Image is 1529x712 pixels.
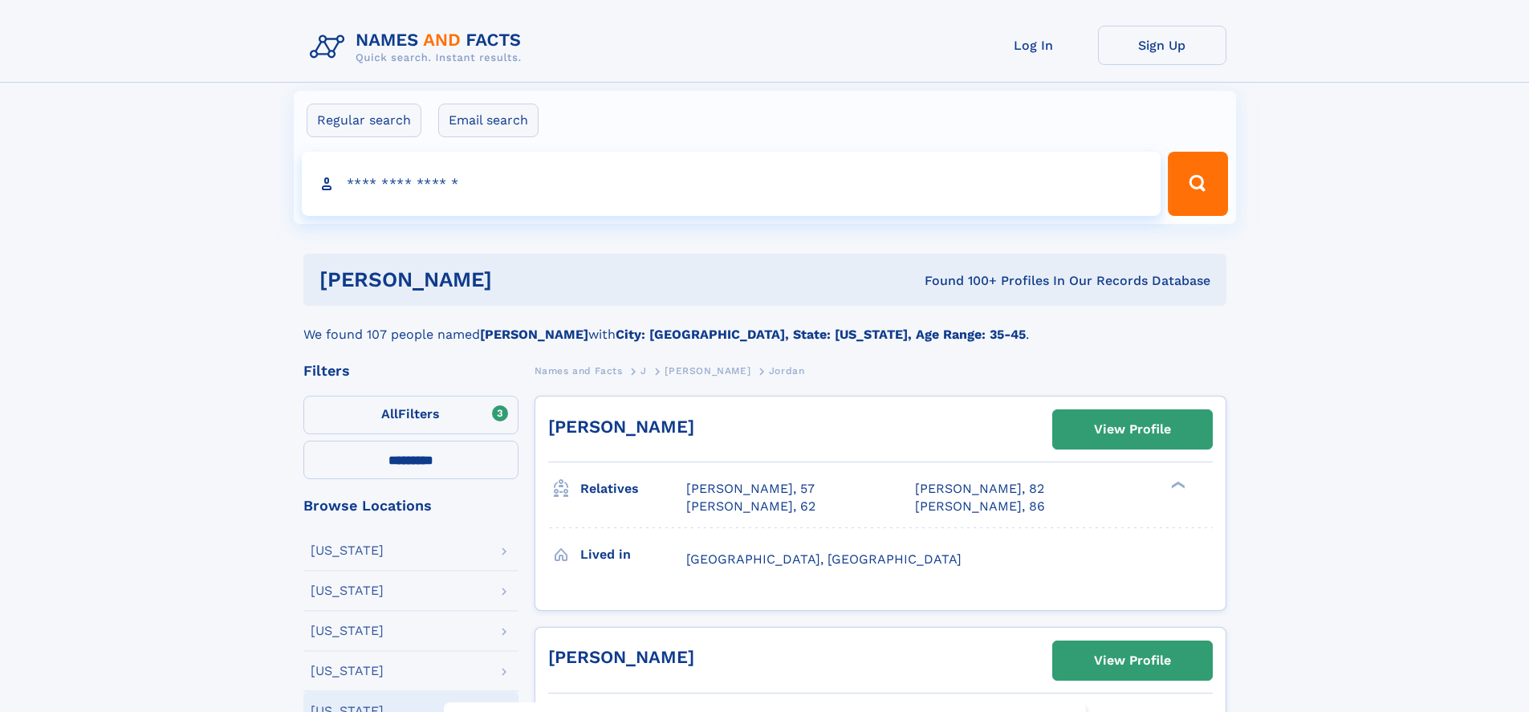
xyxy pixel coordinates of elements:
span: All [381,406,398,421]
b: City: [GEOGRAPHIC_DATA], State: [US_STATE], Age Range: 35-45 [616,327,1026,342]
a: Log In [970,26,1098,65]
div: [US_STATE] [311,544,384,557]
button: Search Button [1168,152,1227,216]
a: [PERSON_NAME], 62 [686,498,815,515]
label: Regular search [307,104,421,137]
b: [PERSON_NAME] [480,327,588,342]
span: J [640,365,647,376]
span: Jordan [769,365,805,376]
div: Browse Locations [303,498,518,513]
input: search input [302,152,1161,216]
div: ❯ [1167,480,1186,490]
div: [US_STATE] [311,665,384,677]
a: View Profile [1053,410,1212,449]
div: [US_STATE] [311,584,384,597]
div: Found 100+ Profiles In Our Records Database [708,272,1210,290]
span: [PERSON_NAME] [665,365,750,376]
img: Logo Names and Facts [303,26,535,69]
a: [PERSON_NAME], 86 [915,498,1045,515]
a: [PERSON_NAME] [548,647,694,667]
label: Email search [438,104,539,137]
a: [PERSON_NAME], 82 [915,480,1044,498]
div: View Profile [1094,411,1171,448]
a: J [640,360,647,380]
div: View Profile [1094,642,1171,679]
a: [PERSON_NAME] [548,417,694,437]
a: [PERSON_NAME], 57 [686,480,815,498]
div: Filters [303,364,518,378]
h3: Relatives [580,475,686,502]
a: View Profile [1053,641,1212,680]
label: Filters [303,396,518,434]
a: Names and Facts [535,360,623,380]
h1: [PERSON_NAME] [319,270,709,290]
div: We found 107 people named with . [303,306,1226,344]
a: Sign Up [1098,26,1226,65]
div: [US_STATE] [311,625,384,637]
h3: Lived in [580,541,686,568]
span: [GEOGRAPHIC_DATA], [GEOGRAPHIC_DATA] [686,551,962,567]
a: [PERSON_NAME] [665,360,750,380]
